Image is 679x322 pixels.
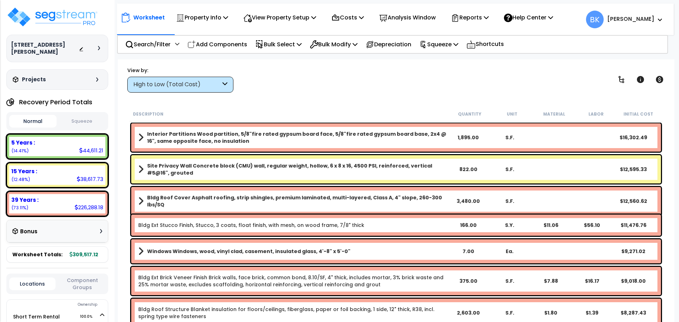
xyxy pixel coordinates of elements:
[11,148,29,154] small: 14.413163963272856%
[147,248,350,255] b: Windows Windows, wood, vinyl clad, casement, insulated glass, 4'-8" x 5'-0"
[448,198,489,205] div: 3,480.00
[613,248,654,255] div: $9,271.02
[489,309,530,316] div: S.F.
[571,277,613,285] div: $16.17
[571,309,613,316] div: $1.39
[70,251,98,258] b: 309,517.12
[138,130,448,145] a: Assembly Title
[613,134,654,141] div: $16,302.49
[458,111,482,117] small: Quantity
[451,13,489,22] p: Reports
[243,13,316,22] p: View Property Setup
[448,166,489,173] div: 822.00
[11,168,37,175] b: 15 Years :
[58,115,106,128] button: Squeeze
[613,277,654,285] div: $9,018.00
[147,194,448,208] b: Bldg Roof Cover Asphalt roofing, strip shingles, premium laminated, multi-layered, Class A, 4" sl...
[489,134,530,141] div: S.F.
[588,111,604,117] small: Labor
[187,40,247,49] p: Add Components
[11,196,39,204] b: 39 Years :
[59,276,105,291] button: Component Groups
[19,99,92,106] h4: Recovery Period Totals
[530,277,571,285] div: $7.88
[362,36,415,53] div: Depreciation
[543,111,565,117] small: Material
[184,36,251,53] div: Add Components
[504,13,553,22] p: Help Center
[489,222,530,229] div: S.Y.
[613,222,654,229] div: $11,476.76
[133,13,165,22] p: Worksheet
[20,229,37,235] h3: Bonus
[489,166,530,173] div: S.F.
[13,313,60,320] a: Short Term Rental 100.0%
[255,40,302,49] p: Bulk Select
[466,39,504,49] p: Shortcuts
[366,40,411,49] p: Depreciation
[419,40,458,49] p: Squeeze
[80,312,99,321] span: 100.0%
[138,274,448,288] a: Individual Item
[138,194,448,208] a: Assembly Title
[133,81,221,89] div: High to Low (Total Cost)
[22,76,46,83] h3: Projects
[489,277,530,285] div: S.F.
[448,222,489,229] div: 166.00
[6,6,98,28] img: logo_pro_r.png
[489,248,530,255] div: Ea.
[12,251,63,258] span: Worksheet Totals:
[571,222,613,229] div: $56.10
[77,175,103,183] div: 38,617.73
[9,277,56,290] button: Locations
[530,222,571,229] div: $11.06
[331,13,364,22] p: Costs
[507,111,517,117] small: Unit
[11,205,28,211] small: 73.11006900038356%
[125,40,170,49] p: Search/Filter
[586,11,604,28] span: BK
[613,166,654,173] div: $12,595.33
[448,248,489,255] div: 7.00
[9,115,57,128] button: Normal
[176,13,228,22] p: Property Info
[11,139,35,146] b: 5 Years :
[613,198,654,205] div: $12,560.62
[310,40,358,49] p: Bulk Modify
[147,162,448,176] b: Site Privacy Wall Concrete block (CMU) wall, regular weight, hollow, 6 x 8 x 16, 4500 PSI, reinfo...
[11,41,79,55] h3: [STREET_ADDRESS][PERSON_NAME]
[138,162,448,176] a: Assembly Title
[138,306,448,320] a: Individual Item
[138,222,364,229] a: Individual Item
[379,13,436,22] p: Analysis Window
[75,204,103,211] div: 226,288.18
[448,277,489,285] div: 375.00
[463,36,508,53] div: Shortcuts
[11,176,30,182] small: 12.47676703634358%
[623,111,653,117] small: Initial Cost
[21,300,108,309] div: Ownership
[613,309,654,316] div: $8,287.43
[138,246,448,256] a: Assembly Title
[448,309,489,316] div: 2,603.00
[79,147,103,154] div: 44,611.21
[530,309,571,316] div: $1.80
[607,15,654,23] b: [PERSON_NAME]
[133,111,163,117] small: Description
[127,67,233,74] div: View by:
[489,198,530,205] div: S.F.
[147,130,448,145] b: Interior Partitions Wood partition, 5/8"fire rated gypsum board face, 5/8"fire rated gypsum board...
[448,134,489,141] div: 1,895.00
